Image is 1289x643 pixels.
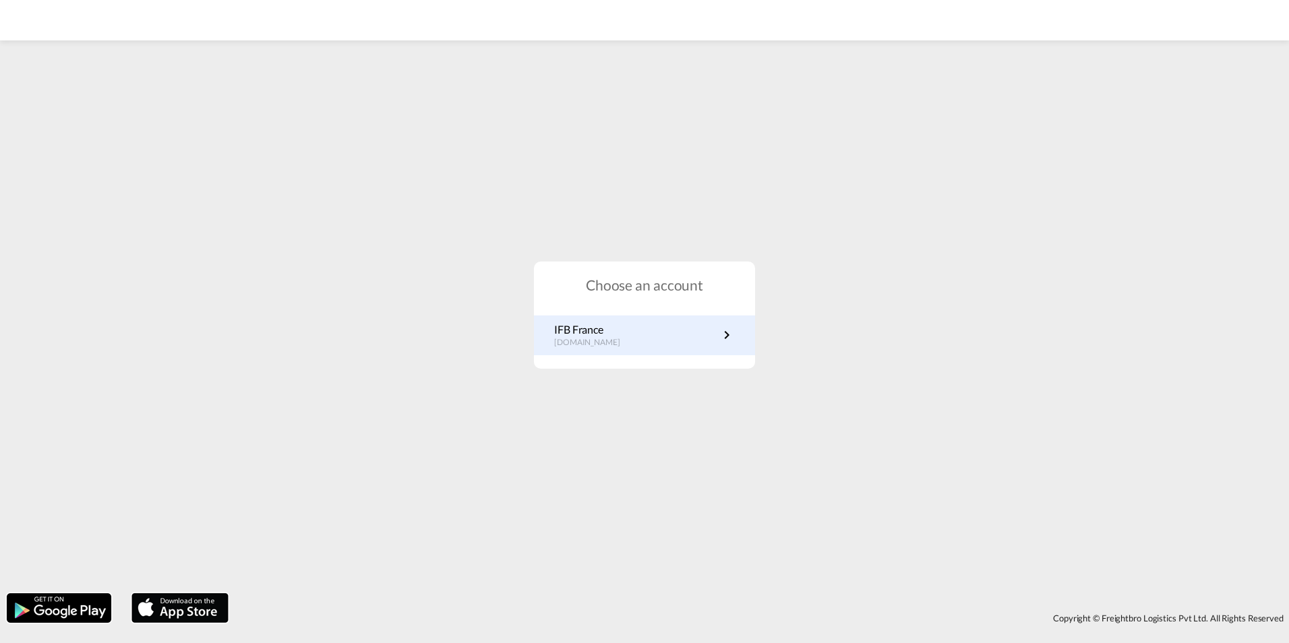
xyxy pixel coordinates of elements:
[554,322,735,348] a: IFB France[DOMAIN_NAME]
[719,327,735,343] md-icon: icon-chevron-right
[534,275,755,295] h1: Choose an account
[554,337,634,348] p: [DOMAIN_NAME]
[130,592,230,624] img: apple.png
[5,592,113,624] img: google.png
[554,322,634,337] p: IFB France
[235,607,1289,630] div: Copyright © Freightbro Logistics Pvt Ltd. All Rights Reserved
